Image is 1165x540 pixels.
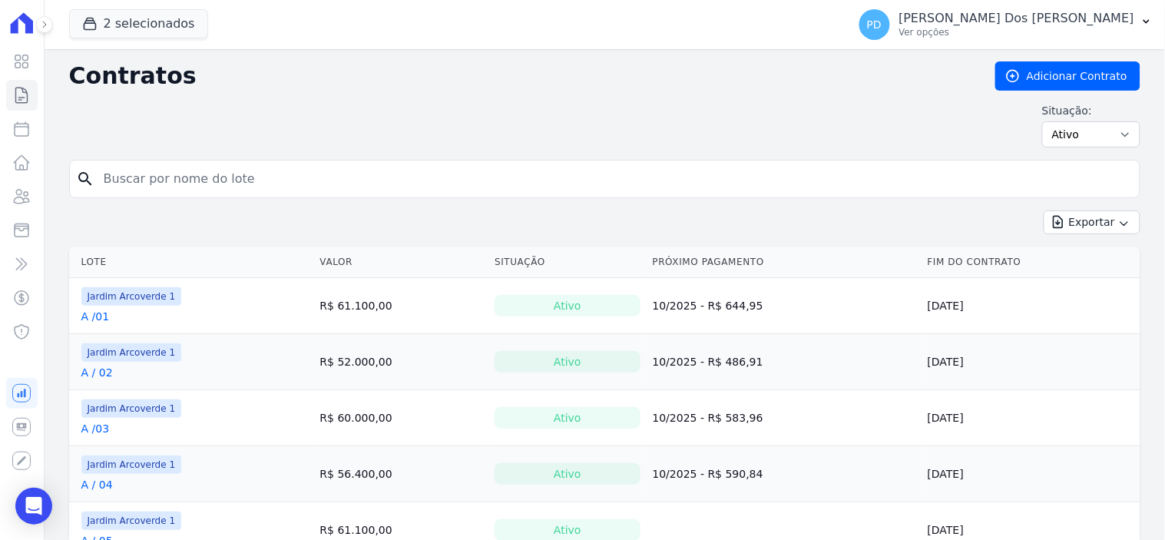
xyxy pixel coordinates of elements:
span: Jardim Arcoverde 1 [81,512,182,530]
button: Exportar [1044,210,1140,234]
td: [DATE] [922,446,1140,502]
a: A /01 [81,309,110,324]
th: Próximo Pagamento [647,247,922,278]
a: A /03 [81,421,110,436]
a: 10/2025 - R$ 590,84 [653,468,763,480]
a: A / 02 [81,365,113,380]
td: [DATE] [922,278,1140,334]
th: Situação [488,247,646,278]
td: R$ 56.400,00 [314,446,489,502]
label: Situação: [1042,103,1140,118]
h2: Contratos [69,62,971,90]
a: 10/2025 - R$ 486,91 [653,356,763,368]
a: A / 04 [81,477,113,492]
div: Ativo [495,463,640,485]
td: R$ 61.100,00 [314,278,489,334]
p: [PERSON_NAME] Dos [PERSON_NAME] [899,11,1134,26]
a: 10/2025 - R$ 644,95 [653,300,763,312]
th: Fim do Contrato [922,247,1140,278]
div: Ativo [495,407,640,429]
span: PD [867,19,882,30]
th: Lote [69,247,314,278]
input: Buscar por nome do lote [94,164,1134,194]
i: search [76,170,94,188]
td: R$ 52.000,00 [314,334,489,390]
span: Jardim Arcoverde 1 [81,343,182,362]
button: 2 selecionados [69,9,208,38]
td: [DATE] [922,334,1140,390]
div: Ativo [495,295,640,316]
div: Ativo [495,351,640,373]
span: Jardim Arcoverde 1 [81,287,182,306]
div: Open Intercom Messenger [15,488,52,525]
p: Ver opções [899,26,1134,38]
td: [DATE] [922,390,1140,446]
th: Valor [314,247,489,278]
a: 10/2025 - R$ 583,96 [653,412,763,424]
button: PD [PERSON_NAME] Dos [PERSON_NAME] Ver opções [847,3,1165,46]
td: R$ 60.000,00 [314,390,489,446]
a: Adicionar Contrato [995,61,1140,91]
span: Jardim Arcoverde 1 [81,456,182,474]
span: Jardim Arcoverde 1 [81,399,182,418]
